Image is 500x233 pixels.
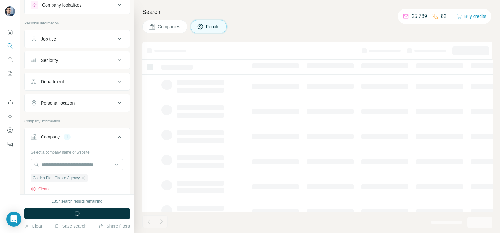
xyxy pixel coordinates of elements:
img: Avatar [5,6,15,16]
div: 1 [64,134,71,140]
button: Use Surfe API [5,111,15,122]
h4: Search [142,8,492,16]
span: Golden Plan Choice Agency [33,175,80,181]
div: Select a company name or website [31,147,123,155]
button: Clear all [31,186,52,192]
button: Feedback [5,138,15,150]
span: Companies [158,24,181,30]
button: Buy credits [457,12,486,21]
button: Clear [24,223,42,229]
div: Personal location [41,100,75,106]
button: Job title [25,31,130,46]
button: Enrich CSV [5,54,15,65]
button: Search [5,40,15,51]
div: Open Intercom Messenger [6,212,21,227]
button: My lists [5,68,15,79]
button: Use Surfe on LinkedIn [5,97,15,108]
button: Department [25,74,130,89]
p: 82 [441,13,447,20]
button: Company1 [25,129,130,147]
p: 25,789 [412,13,427,20]
div: Seniority [41,57,58,63]
button: Seniority [25,53,130,68]
div: Job title [41,36,56,42]
div: 1357 search results remaining [52,198,103,204]
button: Share filters [99,223,130,229]
div: Department [41,79,64,85]
p: Company information [24,118,130,124]
button: Save search [54,223,86,229]
button: Personal location [25,95,130,111]
div: Company lookalikes [42,2,81,8]
p: Personal information [24,20,130,26]
button: Quick start [5,26,15,38]
span: People [206,24,220,30]
button: Dashboard [5,125,15,136]
div: Company [41,134,60,140]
